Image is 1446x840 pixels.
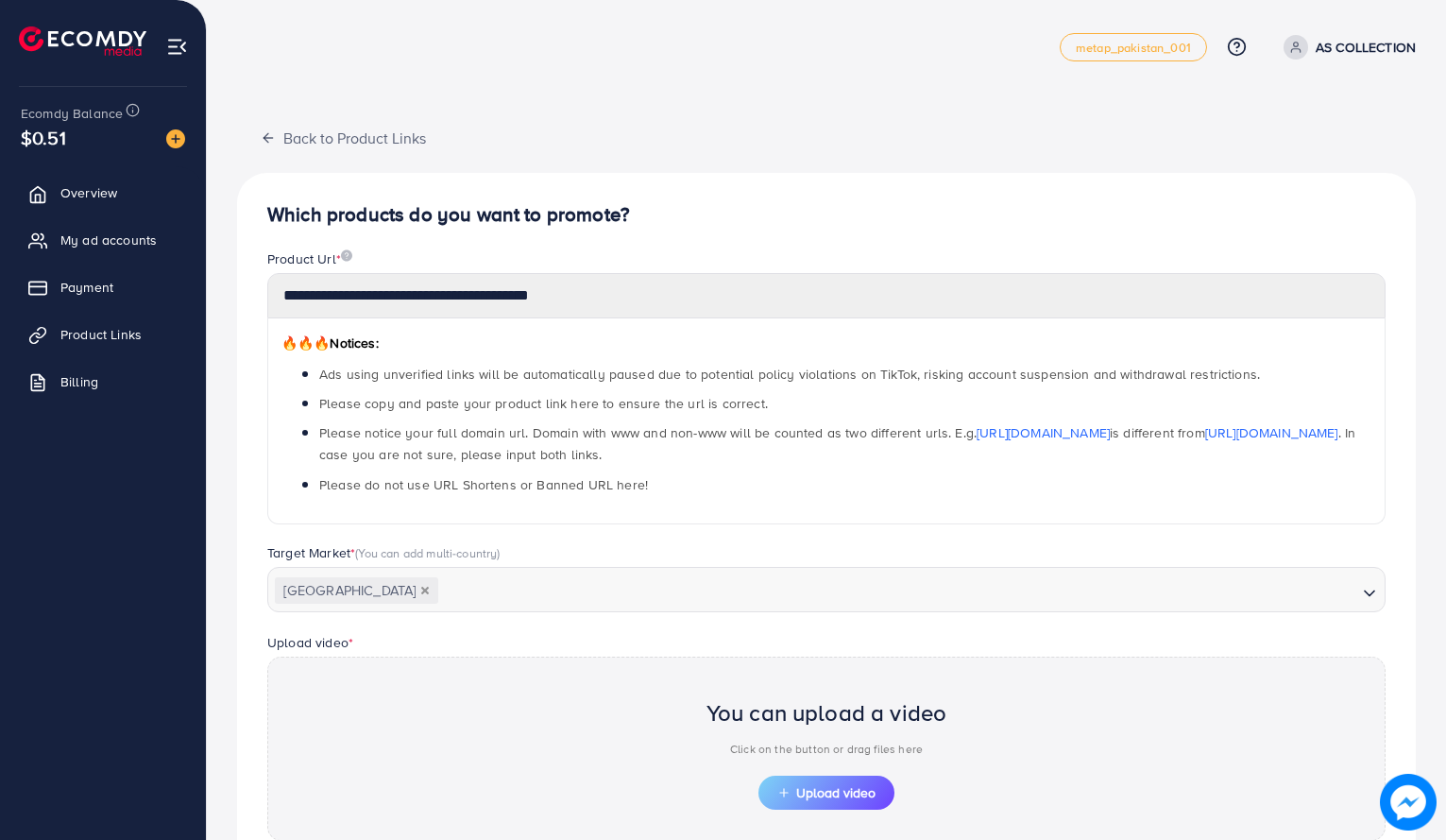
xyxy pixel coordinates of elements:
[420,586,430,595] button: Deselect Pakistan
[1316,36,1416,59] p: AS COLLECTION
[1380,774,1437,831] img: image
[1060,33,1207,61] a: metap_pakistan_001
[21,124,66,151] span: $0.51
[60,231,157,249] span: My ad accounts
[1205,423,1338,442] a: [URL][DOMAIN_NAME]
[440,576,1355,606] input: Search for option
[319,365,1260,384] span: Ads using unverified links will be automatically paused due to potential policy violations on Tik...
[319,475,648,494] span: Please do not use URL Shortens or Banned URL here!
[21,104,123,123] span: Ecomdy Balance
[706,699,947,727] h2: You can upload a video
[267,249,352,268] label: Product Url
[60,278,113,297] span: Payment
[355,544,500,561] span: (You can add multi-country)
[267,567,1386,612] div: Search for option
[267,543,501,562] label: Target Market
[166,129,185,148] img: image
[758,776,894,810] button: Upload video
[777,786,876,799] span: Upload video
[706,738,947,761] p: Click on the button or drag files here
[14,363,192,401] a: Billing
[14,268,192,306] a: Payment
[19,26,146,56] img: logo
[281,334,330,352] span: 🔥🔥🔥
[166,36,188,58] img: menu
[319,423,1355,464] span: Please notice your full domain url. Domain with www and non-www will be counted as two different ...
[275,577,438,604] span: [GEOGRAPHIC_DATA]
[977,423,1110,442] a: [URL][DOMAIN_NAME]
[60,372,98,391] span: Billing
[319,394,768,413] span: Please copy and paste your product link here to ensure the url is correct.
[60,325,142,344] span: Product Links
[341,249,352,262] img: image
[14,174,192,212] a: Overview
[267,203,1386,227] h4: Which products do you want to promote?
[60,183,117,202] span: Overview
[14,221,192,259] a: My ad accounts
[281,334,379,352] span: Notices:
[14,316,192,353] a: Product Links
[1276,35,1416,60] a: AS COLLECTION
[1076,42,1191,54] span: metap_pakistan_001
[237,117,450,158] button: Back to Product Links
[267,633,353,652] label: Upload video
